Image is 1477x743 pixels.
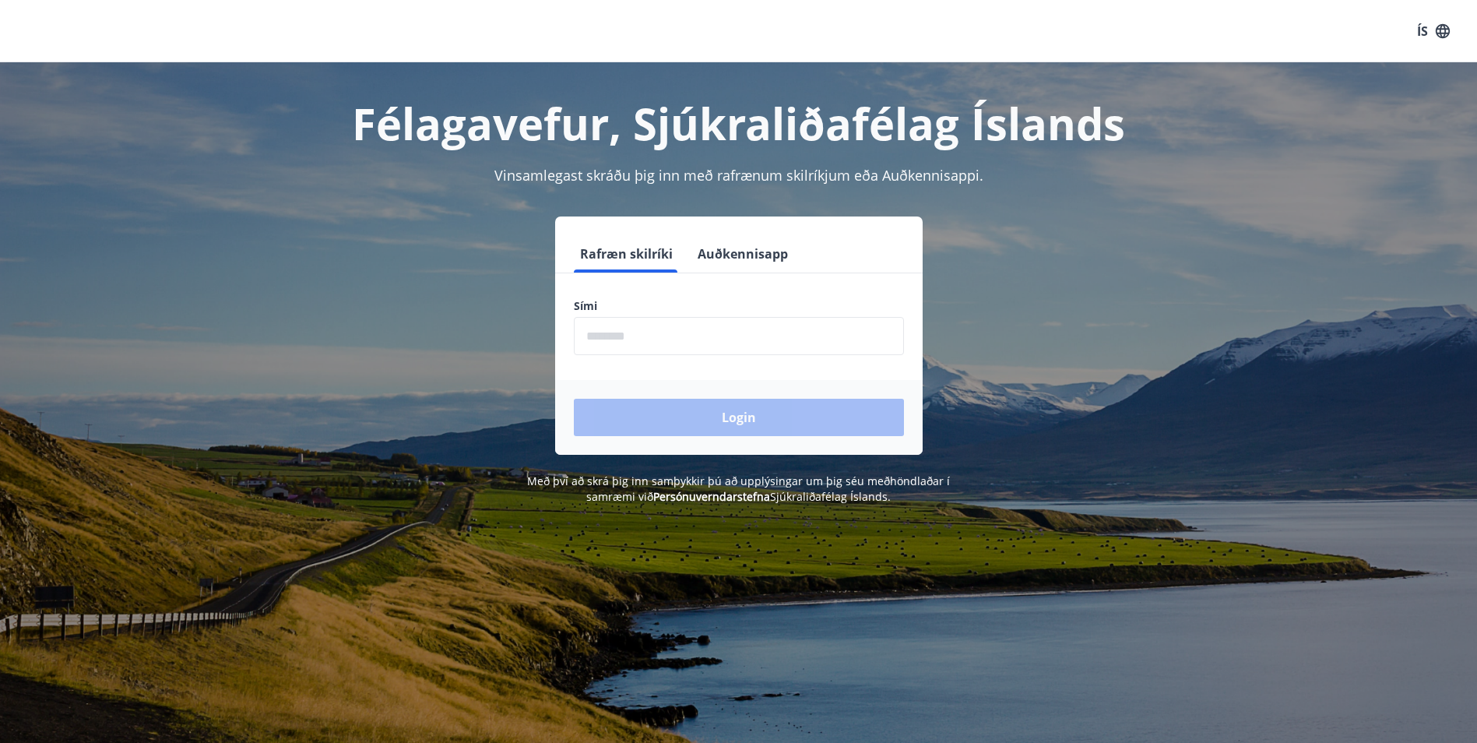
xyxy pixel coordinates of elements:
button: Auðkennisapp [691,235,794,273]
button: ÍS [1408,17,1458,45]
a: Persónuverndarstefna [653,489,770,504]
h1: Félagavefur, Sjúkraliðafélag Íslands [197,93,1281,153]
button: Rafræn skilríki [574,235,679,273]
span: Vinsamlegast skráðu þig inn með rafrænum skilríkjum eða Auðkennisappi. [494,166,983,185]
label: Sími [574,298,904,314]
span: Með því að skrá þig inn samþykkir þú að upplýsingar um þig séu meðhöndlaðar í samræmi við Sjúkral... [527,474,950,504]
